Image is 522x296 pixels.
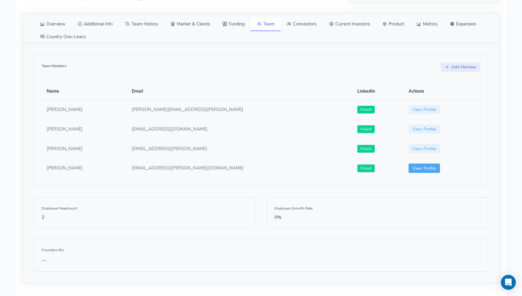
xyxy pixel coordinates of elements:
[274,215,480,220] h5: 0%
[42,119,127,139] td: [PERSON_NAME]
[357,125,375,133] span: Found
[119,18,164,31] a: Team History
[42,100,127,119] td: [PERSON_NAME]
[42,206,77,211] label: Employee Headcount
[274,206,313,211] label: Employee Growth Rate
[357,145,375,153] span: Found
[127,100,352,119] td: [PERSON_NAME][EMAIL_ADDRESS][PERSON_NAME]
[42,139,127,159] td: [PERSON_NAME]
[501,275,516,290] div: Open Intercom Messenger
[251,18,281,31] a: Team
[357,106,375,113] span: Found
[127,83,352,100] th: Email
[42,64,67,68] h6: Team Members
[42,247,64,253] label: Founders Bio
[42,215,248,220] h5: 2
[71,18,119,31] a: Additional Info
[352,83,404,100] th: LinkedIn
[34,30,92,44] a: Country One-Liners
[323,18,376,31] a: Current Investors
[281,18,323,31] a: Coinvestors
[164,18,216,31] a: Market & Clients
[42,83,127,100] th: Name
[410,18,444,31] a: Metrics
[409,124,440,134] a: View Profile
[357,164,375,172] span: Found
[376,18,410,31] a: Product
[127,139,352,159] td: [EMAIL_ADDRESS][PERSON_NAME]
[127,119,352,139] td: [EMAIL_ADDRESS][DOMAIN_NAME]
[409,164,440,173] a: View Profile
[34,18,71,31] a: Overview
[444,18,483,31] a: Expansion
[409,144,440,153] a: View Profile
[127,159,352,178] td: [EMAIL_ADDRESS][PERSON_NAME][DOMAIN_NAME]
[441,62,480,72] a: Add Member
[42,159,127,178] td: [PERSON_NAME]
[216,18,251,31] a: Funding
[409,105,440,114] a: View Profile
[404,83,480,100] th: Actions
[42,257,480,264] p: —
